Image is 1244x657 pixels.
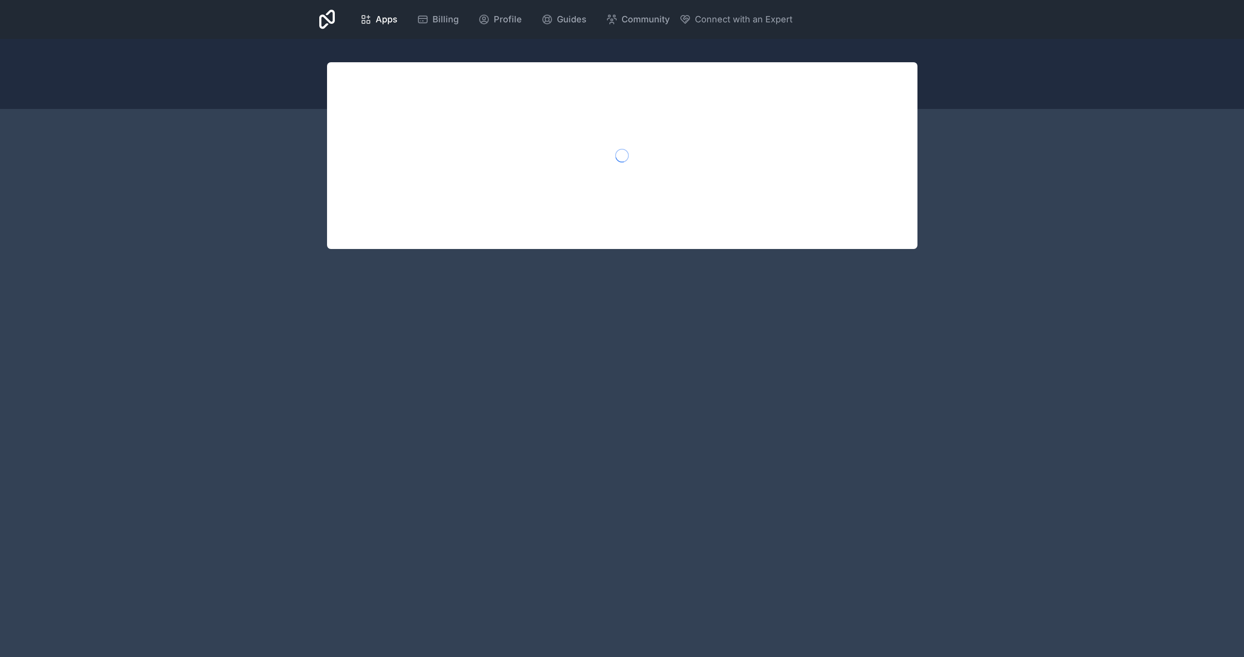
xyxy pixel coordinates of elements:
[534,9,594,30] a: Guides
[679,13,793,26] button: Connect with an Expert
[557,13,587,26] span: Guides
[376,13,397,26] span: Apps
[494,13,522,26] span: Profile
[470,9,530,30] a: Profile
[352,9,405,30] a: Apps
[409,9,466,30] a: Billing
[598,9,677,30] a: Community
[622,13,670,26] span: Community
[695,13,793,26] span: Connect with an Expert
[432,13,459,26] span: Billing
